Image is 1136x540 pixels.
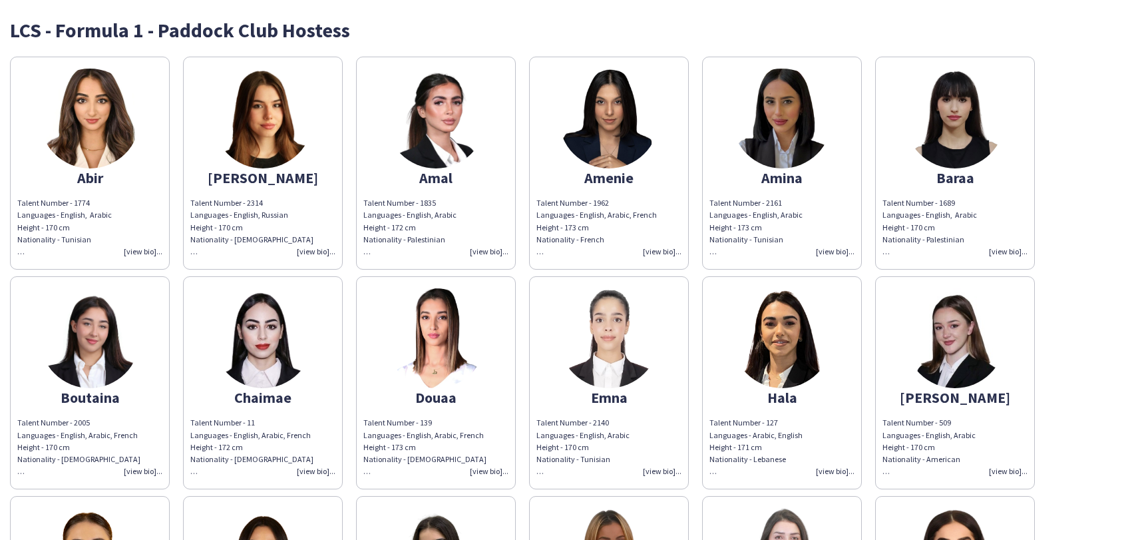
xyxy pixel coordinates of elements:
[17,392,162,404] div: Boutaina
[709,197,854,209] div: Talent Number - 2161
[882,198,955,208] span: Talent Number - 1689
[882,417,976,476] span: Talent Number - 509 Languages - English, Arabic Height - 170 cm Nationality - American
[17,210,112,220] span: Languages - English, Arabic
[363,198,436,208] span: Talent Number - 1835
[882,172,1028,184] div: Baraa
[709,172,854,184] div: Amina
[536,234,604,244] span: Nationality - French
[536,417,630,476] span: Talent Number - 2140 Languages - English, Arabic Height - 170 cm Nationality - Tunisian
[17,198,90,208] span: Talent Number - 1774
[386,69,486,168] img: thumb-81ff8e59-e6e2-4059-b349-0c4ea833cf59.png
[882,222,935,232] span: Height - 170 cm
[882,392,1028,404] div: [PERSON_NAME]
[190,392,335,404] div: Chaimae
[363,417,508,477] div: Languages - English, Arabic, French Height - 173 cm Nationality - [DEMOGRAPHIC_DATA]
[17,234,91,244] span: Nationality - Tunisian
[732,288,832,388] img: thumb-da81f1ae-8618-4c54-8dee-e6e46b961362.png
[732,69,832,168] img: thumb-622114de-4cd5-48df-ac6b-319791aab796.png
[363,210,457,256] span: Languages - English, Arabic Height - 172 cm Nationality - Palestinian
[536,210,657,220] span: Languages - English, Arabic, French
[536,172,681,184] div: Amenie
[363,392,508,404] div: Douaa
[536,392,681,404] div: Emna
[17,430,140,477] span: Languages - English, Arabic, French Height - 170 cm Nationality - [DEMOGRAPHIC_DATA]
[905,288,1005,388] img: thumb-6635f156c0799.jpeg
[213,288,313,388] img: thumb-41b1a5ba-ef27-481f-869d-4fe329ae77ea.png
[190,172,335,184] div: [PERSON_NAME]
[190,417,313,476] span: Talent Number - 11 Languages - English, Arabic, French Height - 172 cm Nationality - [DEMOGRAPHIC...
[363,417,432,427] span: Talent Number - 139
[10,20,1126,40] div: LCS - Formula 1 - Paddock Club Hostess
[536,222,589,232] span: Height - 173 cm
[709,234,783,244] span: Nationality - Tunisian
[363,172,508,184] div: Amal
[709,222,762,232] span: Height - 173 cm
[40,288,140,388] img: thumb-e4113425-5afa-4119-9bfc-ab93567e8ec3.png
[882,210,977,220] span: Languages - English, Arabic
[709,417,803,476] span: Talent Number - 127 Languages - Arabic, English Height - 171 cm Nationality - Lebanese
[213,69,313,168] img: thumb-b083d176-5831-489b-b25d-683b51895855.png
[882,234,964,244] span: Nationality - Palestinian
[559,69,659,168] img: thumb-c678a2b9-936a-4c2b-945c-f67c475878ed.png
[386,288,486,388] img: thumb-1cb8dc69-e5d0-42a4-aa5a-12e5c1afdf1f.png
[17,222,70,232] span: Height - 170 cm
[40,69,140,168] img: thumb-973cda4d-3041-4fd9-b8af-33a63cedc655.jpg
[905,69,1005,168] img: thumb-0056c755-593a-4839-9add-665399784f4a.png
[190,210,313,256] span: Languages - English, Russian Height - 170 cm Nationality - [DEMOGRAPHIC_DATA]
[559,288,659,388] img: thumb-55e7e91f-0fde-4657-b36d-5a9f2f9821d2.png
[17,417,162,429] div: Talent Number - 2005
[190,198,263,208] span: Talent Number - 2314
[536,198,609,208] span: Talent Number - 1962
[709,210,803,220] span: Languages - English, Arabic
[709,392,854,404] div: Hala
[17,172,162,184] div: Abir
